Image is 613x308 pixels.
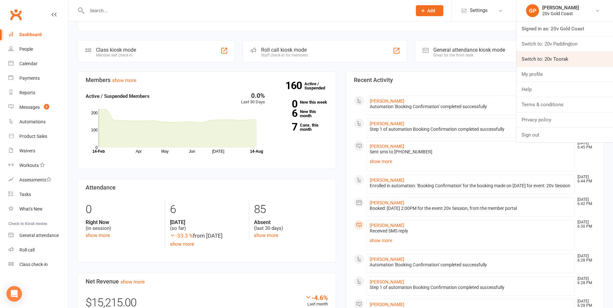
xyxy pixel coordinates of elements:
[86,200,160,219] div: 0
[275,109,328,118] a: 6New this month
[8,228,68,243] a: General attendance kiosk mode
[8,27,68,42] a: Dashboard
[254,232,278,238] a: show more
[574,220,596,229] time: [DATE] 6:30 PM
[275,100,328,104] a: 0New this week
[526,4,539,17] div: GP
[8,71,68,86] a: Payments
[19,262,48,267] div: Class check-in
[121,279,145,285] a: show more
[516,21,613,36] a: Signed in as: 20v Gold Coast
[275,108,297,118] strong: 6
[96,53,136,57] div: Member self check-in
[370,206,572,211] div: Booked: [DATE] 2:00PM for the event 20v Session, from the member portal
[241,92,265,99] div: 0.0%
[86,232,110,238] a: show more
[86,219,160,231] div: (in session)
[427,8,435,13] span: Add
[433,47,505,53] div: General attendance kiosk mode
[370,183,572,189] div: Enrolled in automation: 'Booking Confirmation' for the booking made on [DATE] for event: 20v Session
[574,254,596,262] time: [DATE] 6:28 PM
[261,53,308,57] div: Staff check-in for members
[516,112,613,127] a: Privacy policy
[8,56,68,71] a: Calendar
[370,104,572,109] div: Automation 'Booking Confirmation' completed successfully
[370,98,404,104] a: [PERSON_NAME]
[370,178,404,183] a: [PERSON_NAME]
[516,82,613,97] a: Help
[8,257,68,272] a: Class kiosk mode
[370,262,572,268] div: Automation 'Booking Confirmation' completed successfully
[19,134,47,139] div: Product Sales
[574,277,596,285] time: [DATE] 6:28 PM
[254,219,328,225] strong: Absent
[170,232,193,239] span: -33.3 %
[19,192,31,197] div: Tasks
[370,302,404,307] a: [PERSON_NAME]
[542,11,579,16] div: 20v Gold Coast
[170,219,244,225] strong: [DATE]
[19,177,51,182] div: Assessments
[19,148,35,153] div: Waivers
[19,46,33,52] div: People
[285,81,304,90] strong: 160
[6,286,22,302] div: Open Intercom Messenger
[86,219,160,225] strong: Right Now
[574,198,596,206] time: [DATE] 6:42 PM
[370,285,572,290] div: Step 1 of automation Booking Confirmation completed successfully
[416,5,443,16] button: Add
[370,149,432,154] span: Sent sms to [PHONE_NUMBER]
[96,47,136,53] div: Class kiosk mode
[8,187,68,202] a: Tasks
[8,129,68,144] a: Product Sales
[86,184,328,191] h3: Attendance
[275,99,297,109] strong: 0
[19,105,40,110] div: Messages
[275,122,297,132] strong: 7
[86,278,328,285] h3: Net Revenue
[170,219,244,231] div: (so far)
[305,294,328,308] div: Last month
[370,144,404,149] a: [PERSON_NAME]
[19,61,37,66] div: Calendar
[241,92,265,106] div: Last 30 Days
[370,236,572,245] a: show more
[516,36,613,51] a: Switch to: 20v Paddington
[516,67,613,82] a: My profile
[8,202,68,216] a: What's New
[19,90,35,95] div: Reports
[433,53,505,57] div: Great for the front desk
[516,128,613,142] a: Sign out
[8,86,68,100] a: Reports
[86,93,150,99] strong: Active / Suspended Members
[574,141,596,149] time: [DATE] 6:45 PM
[370,121,404,126] a: [PERSON_NAME]
[275,123,328,131] a: 7Canx. this month
[354,77,596,83] h3: Recent Activity
[8,100,68,115] a: Messages 3
[574,175,596,183] time: [DATE] 6:44 PM
[370,279,404,284] a: [PERSON_NAME]
[19,163,39,168] div: Workouts
[470,3,488,18] span: Settings
[370,228,572,234] div: Received SMS reply
[370,257,404,262] a: [PERSON_NAME]
[86,77,328,83] h3: Members
[8,115,68,129] a: Automations
[370,200,404,205] a: [PERSON_NAME]
[170,200,244,219] div: 6
[370,223,404,228] a: [PERSON_NAME]
[170,241,194,247] a: show more
[370,127,572,132] div: Step 1 of automation Booking Confirmation completed successfully
[305,294,328,301] div: -4.6%
[254,219,328,231] div: (last 30 days)
[19,247,35,252] div: Roll call
[8,42,68,56] a: People
[19,119,46,124] div: Automations
[542,5,579,11] div: [PERSON_NAME]
[8,243,68,257] a: Roll call
[85,6,407,15] input: Search...
[516,52,613,67] a: Switch to: 20v Toorak
[370,157,572,166] a: show more
[44,104,49,109] span: 3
